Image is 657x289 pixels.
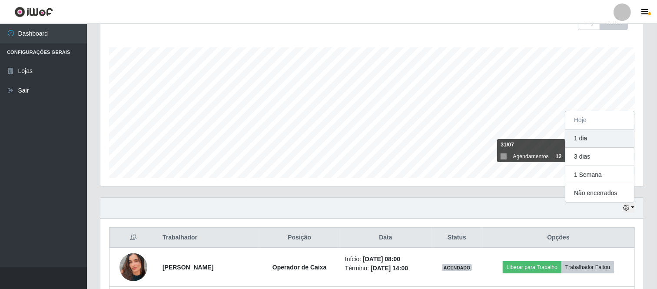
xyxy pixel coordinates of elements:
[371,265,408,272] time: [DATE] 14:00
[565,184,634,202] button: Não encerrados
[442,264,472,271] span: AGENDADO
[163,264,213,271] strong: [PERSON_NAME]
[272,264,327,271] strong: Operador de Caixa
[345,255,426,264] li: Início:
[340,228,431,248] th: Data
[565,130,634,148] button: 1 dia
[14,7,53,17] img: CoreUI Logo
[565,166,634,184] button: 1 Semana
[565,148,634,166] button: 3 dias
[561,261,614,273] button: Trabalhador Faltou
[503,261,561,273] button: Liberar para Trabalho
[482,228,634,248] th: Opções
[345,264,426,273] li: Término:
[157,228,259,248] th: Trabalhador
[363,256,400,262] time: [DATE] 08:00
[259,228,340,248] th: Posição
[431,228,482,248] th: Status
[565,111,634,130] button: Hoje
